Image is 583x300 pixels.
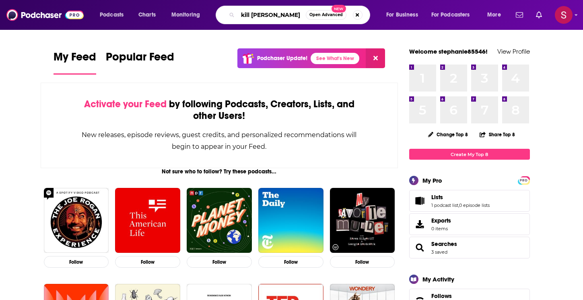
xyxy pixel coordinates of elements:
a: Popular Feed [106,50,174,75]
span: New [332,5,346,12]
a: Searches [431,240,457,248]
span: Charts [138,9,156,21]
p: Podchaser Update! [257,55,307,62]
a: Create My Top 8 [409,149,530,160]
span: Monitoring [171,9,200,21]
div: My Pro [422,177,442,184]
button: Follow [187,256,252,268]
a: Exports [409,213,530,235]
span: Logged in as stephanie85546 [555,6,573,24]
a: My Feed [54,50,96,75]
span: Activate your Feed [84,98,167,110]
span: My Feed [54,50,96,69]
button: Change Top 8 [423,129,473,140]
button: Follow [44,256,109,268]
input: Search podcasts, credits, & more... [238,8,306,21]
span: More [487,9,501,21]
a: View Profile [497,48,530,55]
a: Welcome stephanie85546! [409,48,488,55]
a: Lists [412,195,428,206]
button: open menu [426,8,482,21]
button: open menu [94,8,134,21]
img: Podchaser - Follow, Share and Rate Podcasts [6,7,84,23]
a: See What's New [311,53,359,64]
div: My Activity [422,275,454,283]
a: Lists [431,194,490,201]
button: Open AdvancedNew [306,10,346,20]
button: Follow [258,256,323,268]
a: Searches [412,242,428,253]
button: Follow [330,256,395,268]
a: Follows [431,292,505,300]
span: For Business [386,9,418,21]
div: Not sure who to follow? Try these podcasts... [41,168,398,175]
span: Searches [409,237,530,258]
a: 0 episode lists [459,202,490,208]
span: For Podcasters [431,9,470,21]
span: Exports [412,219,428,230]
div: Search podcasts, credits, & more... [223,6,378,24]
span: Podcasts [100,9,124,21]
img: This American Life [115,188,180,253]
span: 0 items [431,226,451,231]
img: My Favorite Murder with Karen Kilgariff and Georgia Hardstark [330,188,395,253]
button: Follow [115,256,180,268]
a: Show notifications dropdown [533,8,545,22]
img: User Profile [555,6,573,24]
img: Planet Money [187,188,252,253]
button: open menu [482,8,511,21]
button: open menu [381,8,428,21]
button: open menu [166,8,210,21]
a: 1 podcast list [431,202,458,208]
span: Follows [431,292,452,300]
div: New releases, episode reviews, guest credits, and personalized recommendations will begin to appe... [81,129,358,152]
span: Exports [431,217,451,224]
span: Lists [409,190,530,212]
img: The Daily [258,188,323,253]
span: Open Advanced [309,13,343,17]
button: Share Top 8 [479,127,515,142]
button: Show profile menu [555,6,573,24]
a: Charts [133,8,161,21]
span: Popular Feed [106,50,174,69]
a: PRO [519,177,529,183]
a: Show notifications dropdown [513,8,526,22]
div: by following Podcasts, Creators, Lists, and other Users! [81,98,358,122]
img: The Joe Rogan Experience [44,188,109,253]
a: 3 saved [431,249,447,255]
span: Lists [431,194,443,201]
